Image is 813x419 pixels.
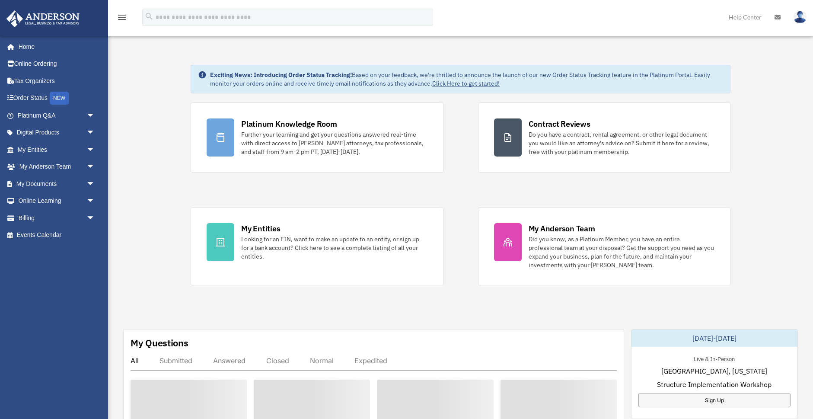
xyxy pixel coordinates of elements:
span: arrow_drop_down [86,141,104,159]
div: Contract Reviews [529,118,590,129]
div: My Questions [131,336,188,349]
div: NEW [50,92,69,105]
div: Expedited [354,356,387,365]
a: My Entities Looking for an EIN, want to make an update to an entity, or sign up for a bank accoun... [191,207,443,285]
span: arrow_drop_down [86,124,104,142]
span: arrow_drop_down [86,158,104,176]
div: [DATE]-[DATE] [631,329,797,347]
a: Click Here to get started! [432,80,500,87]
i: menu [117,12,127,22]
span: arrow_drop_down [86,209,104,227]
a: My Anderson Team Did you know, as a Platinum Member, you have an entire professional team at your... [478,207,730,285]
div: Did you know, as a Platinum Member, you have an entire professional team at your disposal? Get th... [529,235,714,269]
a: Order StatusNEW [6,90,108,107]
span: arrow_drop_down [86,107,104,125]
div: Closed [266,356,289,365]
a: Online Learningarrow_drop_down [6,192,108,210]
a: My Anderson Teamarrow_drop_down [6,158,108,176]
div: Further your learning and get your questions answered real-time with direct access to [PERSON_NAM... [241,130,427,156]
a: Contract Reviews Do you have a contract, rental agreement, or other legal document you would like... [478,102,730,173]
div: Normal [310,356,334,365]
a: My Entitiesarrow_drop_down [6,141,108,158]
a: Home [6,38,104,55]
i: search [144,12,154,21]
a: Billingarrow_drop_down [6,209,108,227]
div: Answered [213,356,245,365]
span: [GEOGRAPHIC_DATA], [US_STATE] [661,366,767,376]
a: Platinum Knowledge Room Further your learning and get your questions answered real-time with dire... [191,102,443,173]
img: User Pic [794,11,807,23]
div: Looking for an EIN, want to make an update to an entity, or sign up for a bank account? Click her... [241,235,427,261]
a: My Documentsarrow_drop_down [6,175,108,192]
strong: Exciting News: Introducing Order Status Tracking! [210,71,352,79]
span: Structure Implementation Workshop [657,379,772,390]
div: My Entities [241,223,280,234]
a: Platinum Q&Aarrow_drop_down [6,107,108,124]
a: menu [117,15,127,22]
div: Do you have a contract, rental agreement, or other legal document you would like an attorney's ad... [529,130,714,156]
div: Live & In-Person [687,354,742,363]
a: Events Calendar [6,227,108,244]
span: arrow_drop_down [86,192,104,210]
div: Based on your feedback, we're thrilled to announce the launch of our new Order Status Tracking fe... [210,70,723,88]
div: Platinum Knowledge Room [241,118,337,129]
a: Online Ordering [6,55,108,73]
div: My Anderson Team [529,223,595,234]
a: Tax Organizers [6,72,108,90]
a: Sign Up [638,393,791,407]
div: All [131,356,139,365]
img: Anderson Advisors Platinum Portal [4,10,82,27]
a: Digital Productsarrow_drop_down [6,124,108,141]
span: arrow_drop_down [86,175,104,193]
div: Submitted [159,356,192,365]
